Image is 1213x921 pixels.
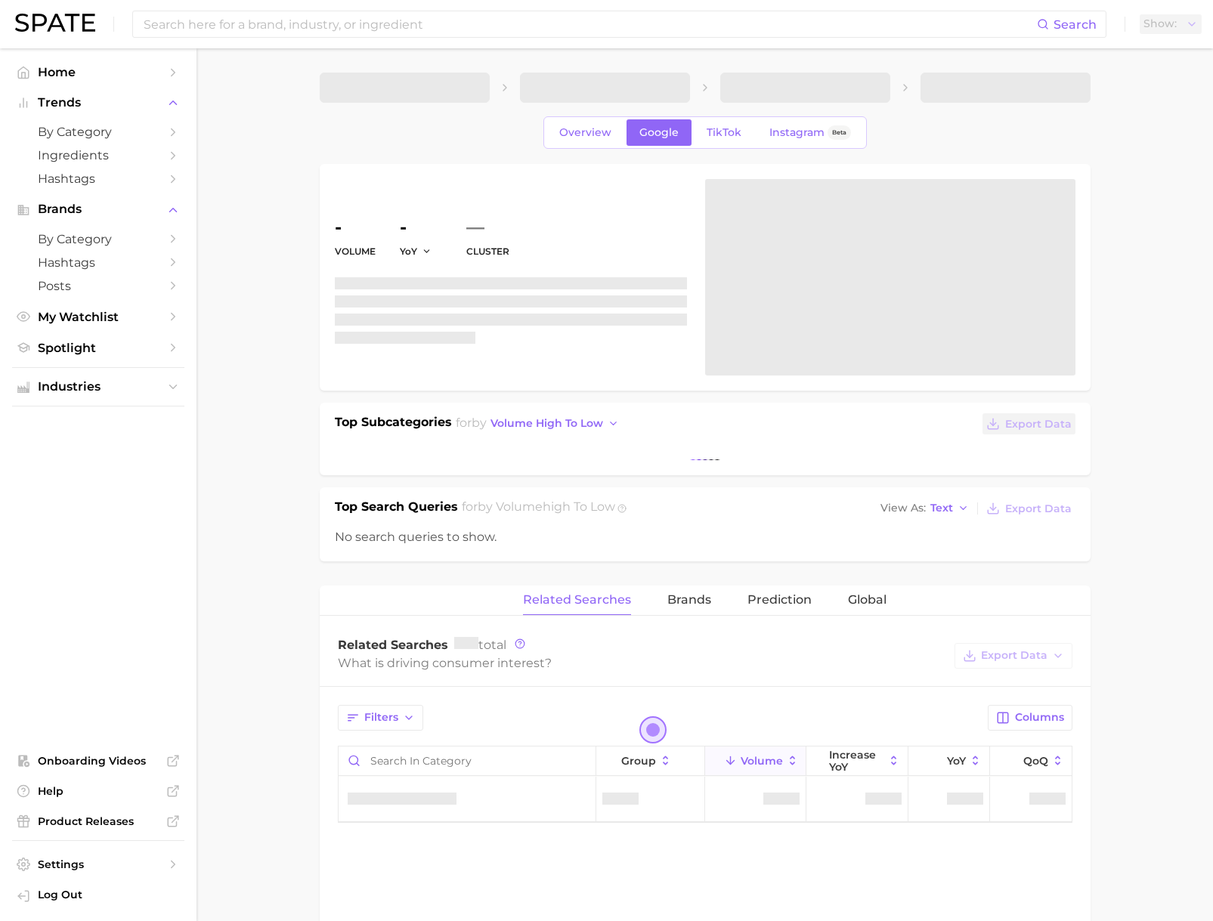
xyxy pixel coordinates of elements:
span: Related Searches [338,638,448,652]
span: increase YoY [829,749,884,773]
button: Trends [12,91,184,114]
a: Help [12,780,184,802]
button: YoY [400,245,432,258]
span: Export Data [1005,502,1072,515]
a: InstagramBeta [757,119,864,146]
span: Home [38,65,159,79]
h1: Top Search Queries [335,498,458,519]
img: SPATE [15,14,95,32]
span: Spotlight [38,341,159,355]
span: Log Out [38,888,172,901]
dd: - [400,218,442,236]
span: for by [456,416,624,430]
span: Columns [1015,711,1064,724]
span: TikTok [707,126,741,139]
span: Help [38,784,159,798]
button: Export Data [982,498,1075,519]
span: QoQ [1023,755,1048,767]
span: Overview [559,126,611,139]
span: Brands [38,202,159,216]
a: Overview [546,119,624,146]
div: No search queries to show. [335,528,1075,546]
span: Trends [38,96,159,110]
button: YoY [908,746,990,776]
h2: for by Volume [462,498,615,519]
span: YoY [400,245,417,258]
button: Brands [12,198,184,221]
span: Prediction [747,593,812,607]
a: Posts [12,274,184,298]
button: increase YoY [806,746,908,776]
a: Hashtags [12,251,184,274]
span: Brands [667,593,711,607]
span: Show [1143,20,1177,28]
a: Product Releases [12,810,184,833]
span: Instagram [769,126,825,139]
span: Export Data [981,649,1047,662]
button: Show [1140,14,1202,34]
span: Text [930,504,953,512]
button: Filters [338,705,423,731]
span: Export Data [1005,418,1072,431]
a: My Watchlist [12,305,184,329]
button: volume high to low [487,413,624,434]
span: Product Releases [38,814,159,828]
dt: cluster [466,243,509,261]
button: View AsText [877,499,973,518]
a: Hashtags [12,167,184,190]
a: Home [12,60,184,84]
button: Export Data [982,413,1075,434]
span: Hashtags [38,172,159,186]
span: Related Searches [523,593,631,607]
span: YoY [947,755,966,767]
span: My Watchlist [38,310,159,324]
span: — [466,218,484,236]
a: Spotlight [12,336,184,360]
a: Onboarding Videos [12,749,184,772]
dd: - [335,218,376,236]
button: Industries [12,376,184,398]
a: TikTok [694,119,754,146]
span: volume high to low [490,417,603,430]
a: by Category [12,120,184,144]
a: by Category [12,227,184,251]
span: Volume [741,755,783,767]
span: Industries [38,380,159,394]
span: Onboarding Videos [38,754,159,768]
span: high to low [543,499,615,514]
h1: Top Subcategories [335,413,452,436]
div: What is driving consumer interest? [338,653,947,673]
span: Ingredients [38,148,159,162]
dt: volume [335,243,376,261]
button: Open the dialog [639,716,667,743]
button: Columns [988,705,1072,731]
a: Ingredients [12,144,184,167]
a: Google [627,119,692,146]
span: Search [1054,17,1097,32]
span: total [454,638,506,652]
button: Volume [705,746,806,776]
span: Hashtags [38,255,159,270]
span: group [621,755,656,767]
span: Settings [38,858,159,871]
a: Log out. Currently logged in with e-mail leon@palladiobeauty.com. [12,883,184,909]
span: Beta [832,126,846,139]
a: Settings [12,853,184,876]
span: Posts [38,279,159,293]
span: Filters [364,711,398,724]
input: Search in category [339,746,596,775]
input: Search here for a brand, industry, or ingredient [142,11,1037,37]
button: group [596,746,705,776]
span: by Category [38,125,159,139]
button: QoQ [990,746,1072,776]
span: View As [880,504,926,512]
span: Global [848,593,887,607]
span: Google [639,126,679,139]
span: by Category [38,232,159,246]
button: Export Data [955,643,1072,669]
